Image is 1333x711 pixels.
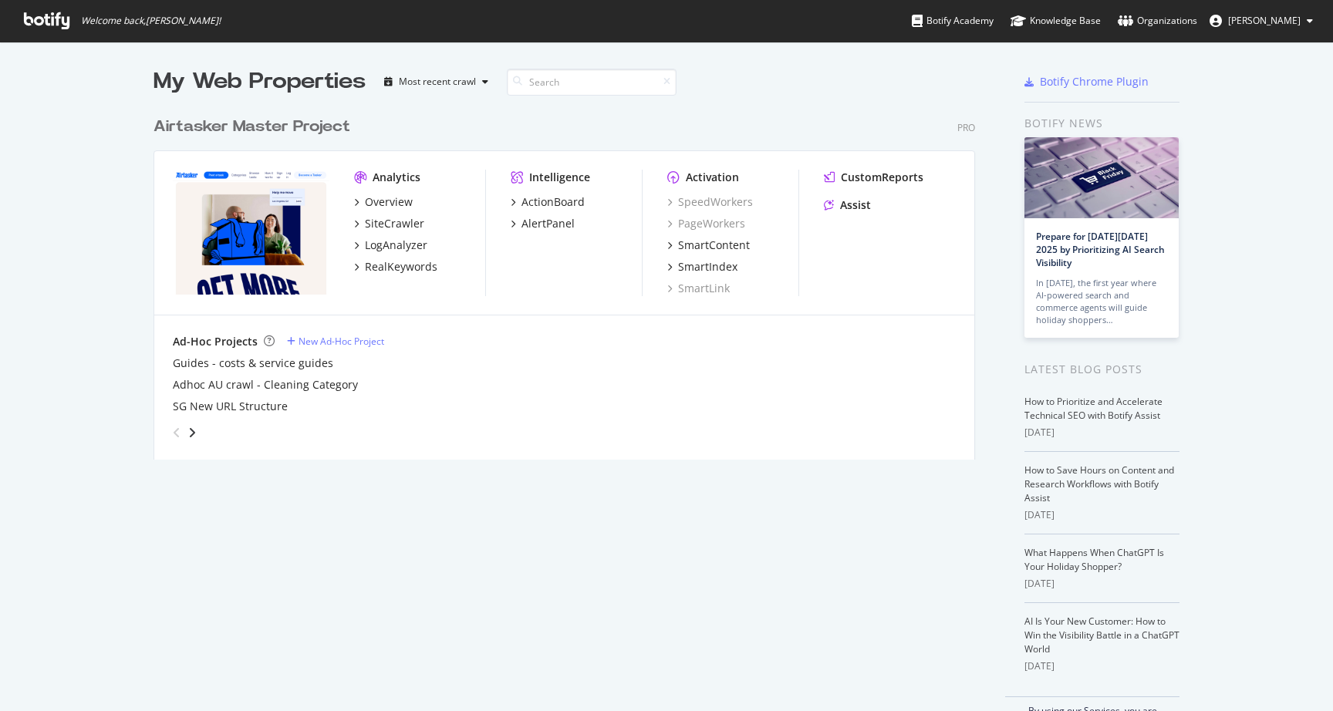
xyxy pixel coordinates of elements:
div: Analytics [373,170,420,185]
div: Most recent crawl [399,77,476,86]
a: New Ad-Hoc Project [287,335,384,348]
div: Intelligence [529,170,590,185]
div: angle-right [187,425,197,440]
input: Search [507,69,677,96]
button: Most recent crawl [378,69,494,94]
div: CustomReports [841,170,923,185]
a: AI Is Your New Customer: How to Win the Visibility Battle in a ChatGPT World [1024,615,1179,655]
div: Botify news [1024,115,1179,132]
div: Pro [957,121,975,134]
img: Prepare for Black Friday 2025 by Prioritizing AI Search Visibility [1024,137,1179,218]
div: My Web Properties [154,66,366,97]
div: grid [154,97,987,460]
a: SG New URL Structure [173,399,288,414]
a: What Happens When ChatGPT Is Your Holiday Shopper? [1024,546,1164,573]
div: Latest Blog Posts [1024,361,1179,378]
div: Airtasker Master Project [154,116,350,138]
div: SiteCrawler [365,216,424,231]
a: Overview [354,194,413,210]
div: Botify Chrome Plugin [1040,74,1149,89]
a: Airtasker Master Project [154,116,356,138]
a: How to Prioritize and Accelerate Technical SEO with Botify Assist [1024,395,1163,422]
div: ActionBoard [521,194,585,210]
a: ActionBoard [511,194,585,210]
a: SmartLink [667,281,730,296]
a: How to Save Hours on Content and Research Workflows with Botify Assist [1024,463,1174,504]
img: www.airtasker.com [173,170,329,295]
a: Guides - costs & service guides [173,355,333,371]
div: Organizations [1118,13,1197,29]
a: SpeedWorkers [667,194,753,210]
div: SmartContent [678,238,750,253]
div: [DATE] [1024,508,1179,522]
a: Assist [824,197,871,213]
div: angle-left [167,420,187,445]
div: Knowledge Base [1011,13,1101,29]
button: [PERSON_NAME] [1197,8,1325,33]
a: Adhoc AU crawl - Cleaning Category [173,377,358,393]
a: Prepare for [DATE][DATE] 2025 by Prioritizing AI Search Visibility [1036,230,1165,269]
div: [DATE] [1024,577,1179,591]
div: Botify Academy [912,13,994,29]
div: Overview [365,194,413,210]
a: Botify Chrome Plugin [1024,74,1149,89]
a: PageWorkers [667,216,745,231]
a: SiteCrawler [354,216,424,231]
div: AlertPanel [521,216,575,231]
a: SmartContent [667,238,750,253]
a: LogAnalyzer [354,238,427,253]
div: New Ad-Hoc Project [299,335,384,348]
a: AlertPanel [511,216,575,231]
a: RealKeywords [354,259,437,275]
div: SmartIndex [678,259,737,275]
div: In [DATE], the first year where AI-powered search and commerce agents will guide holiday shoppers… [1036,277,1167,326]
span: Regan McGregor [1228,14,1301,27]
div: RealKeywords [365,259,437,275]
a: SmartIndex [667,259,737,275]
div: Activation [686,170,739,185]
div: Ad-Hoc Projects [173,334,258,349]
div: LogAnalyzer [365,238,427,253]
div: [DATE] [1024,426,1179,440]
span: Welcome back, [PERSON_NAME] ! [81,15,221,27]
a: CustomReports [824,170,923,185]
div: Assist [840,197,871,213]
div: [DATE] [1024,659,1179,673]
